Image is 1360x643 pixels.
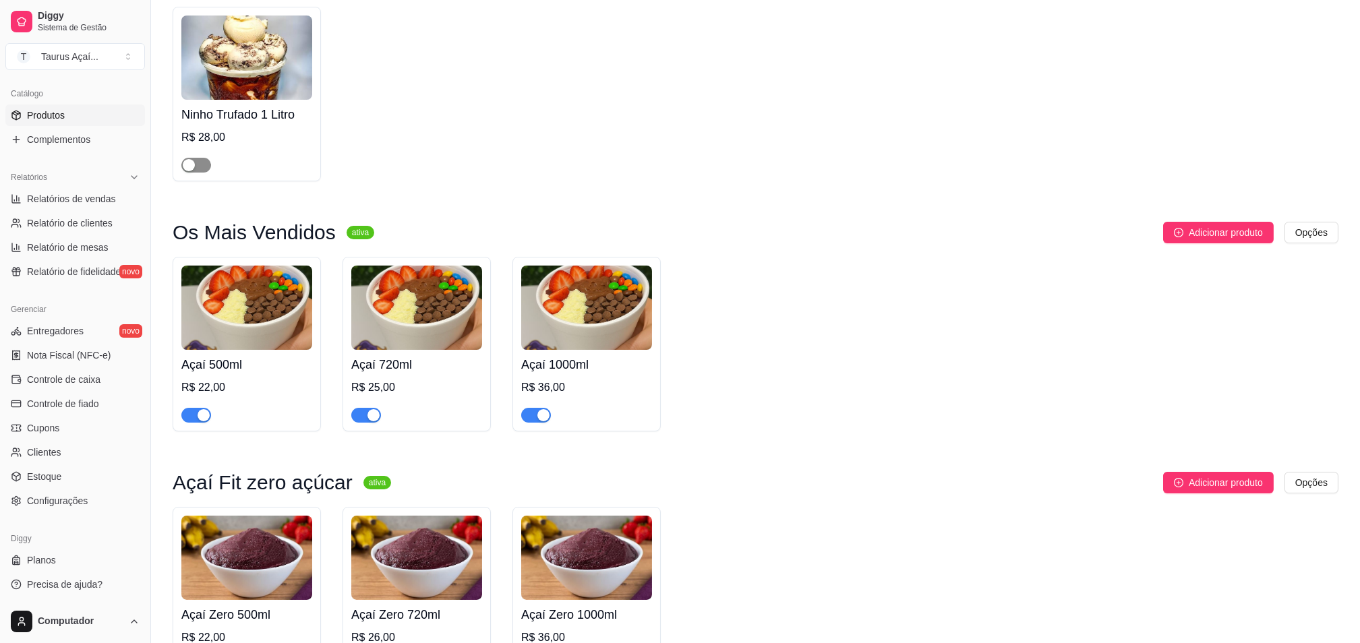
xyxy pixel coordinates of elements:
[27,470,61,483] span: Estoque
[181,105,312,124] h4: Ninho Trufado 1 Litro
[363,476,391,489] sup: ativa
[27,373,100,386] span: Controle de caixa
[1174,478,1183,487] span: plus-circle
[27,421,59,435] span: Cupons
[5,369,145,390] a: Controle de caixa
[521,516,652,600] img: product-image
[5,490,145,512] a: Configurações
[5,129,145,150] a: Complementos
[521,605,652,624] h4: Açaí Zero 1000ml
[5,320,145,342] a: Entregadoresnovo
[5,5,145,38] a: DiggySistema de Gestão
[5,188,145,210] a: Relatórios de vendas
[38,22,140,33] span: Sistema de Gestão
[27,553,56,567] span: Planos
[1295,475,1328,490] span: Opções
[181,379,312,396] div: R$ 22,00
[11,172,47,183] span: Relatórios
[351,379,482,396] div: R$ 25,00
[1284,222,1338,243] button: Opções
[5,237,145,258] a: Relatório de mesas
[1284,472,1338,493] button: Opções
[5,261,145,282] a: Relatório de fidelidadenovo
[27,133,90,146] span: Complementos
[5,528,145,549] div: Diggy
[1189,475,1263,490] span: Adicionar produto
[351,355,482,374] h4: Açaí 720ml
[5,43,145,70] button: Select a team
[38,10,140,22] span: Diggy
[27,192,116,206] span: Relatórios de vendas
[351,266,482,350] img: product-image
[5,212,145,234] a: Relatório de clientes
[351,516,482,600] img: product-image
[347,226,374,239] sup: ativa
[5,417,145,439] a: Cupons
[5,344,145,366] a: Nota Fiscal (NFC-e)
[1189,225,1263,240] span: Adicionar produto
[1163,222,1274,243] button: Adicionar produto
[27,348,111,362] span: Nota Fiscal (NFC-e)
[38,615,123,627] span: Computador
[181,129,312,146] div: R$ 28,00
[5,549,145,571] a: Planos
[5,83,145,104] div: Catálogo
[1163,472,1274,493] button: Adicionar produto
[27,397,99,410] span: Controle de fiado
[181,16,312,100] img: product-image
[27,109,65,122] span: Produtos
[181,355,312,374] h4: Açaí 500ml
[1174,228,1183,237] span: plus-circle
[17,50,30,63] span: T
[5,466,145,487] a: Estoque
[27,446,61,459] span: Clientes
[181,266,312,350] img: product-image
[351,605,482,624] h4: Açaí Zero 720ml
[1295,225,1328,240] span: Opções
[173,224,336,241] h3: Os Mais Vendidos
[27,241,109,254] span: Relatório de mesas
[5,393,145,415] a: Controle de fiado
[5,574,145,595] a: Precisa de ajuda?
[41,50,98,63] div: Taurus Açaí ...
[27,324,84,338] span: Entregadores
[27,494,88,508] span: Configurações
[27,265,121,278] span: Relatório de fidelidade
[181,605,312,624] h4: Açaí Zero 500ml
[173,474,353,491] h3: Açaí Fit zero açúcar
[27,578,102,591] span: Precisa de ajuda?
[5,441,145,463] a: Clientes
[27,216,113,230] span: Relatório de clientes
[521,266,652,350] img: product-image
[5,299,145,320] div: Gerenciar
[521,355,652,374] h4: Açaí 1000ml
[5,605,145,638] button: Computador
[521,379,652,396] div: R$ 36,00
[5,104,145,126] a: Produtos
[181,516,312,600] img: product-image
